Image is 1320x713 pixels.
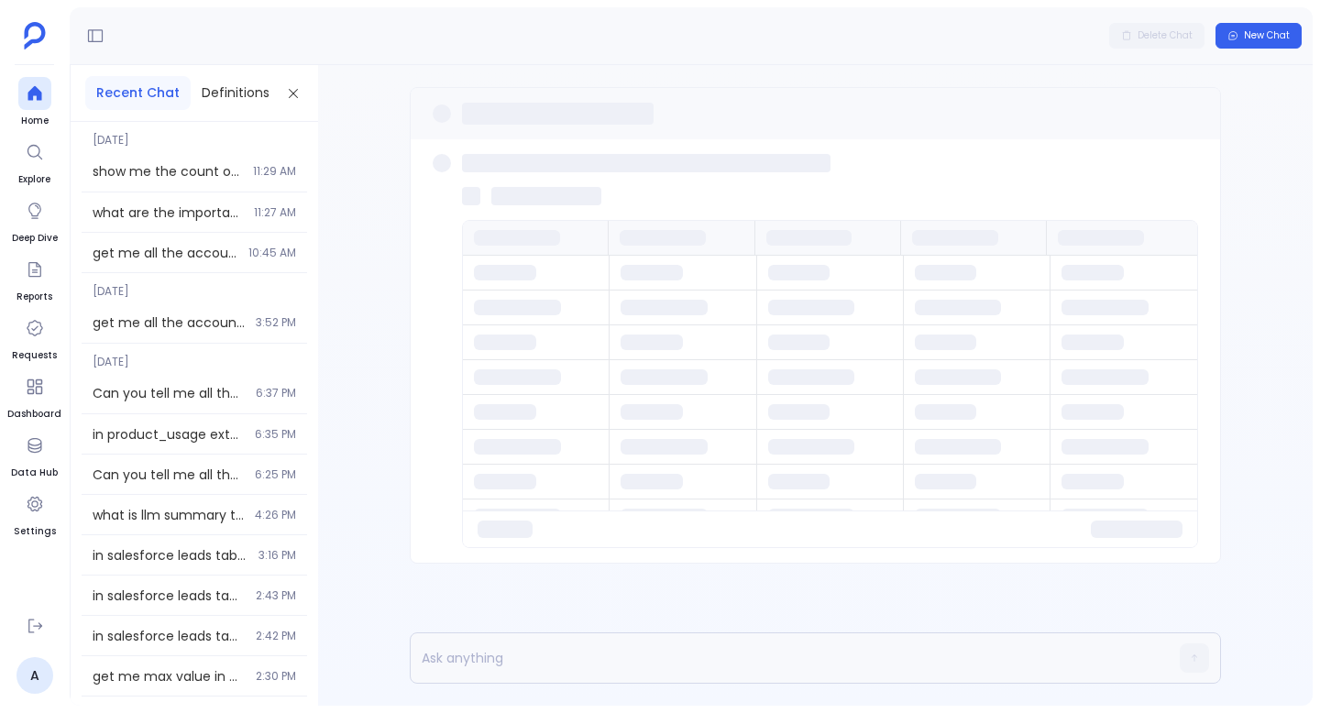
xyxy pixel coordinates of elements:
[24,22,46,49] img: petavue logo
[93,506,244,524] span: what is llm summary table details tell me about it
[256,629,296,643] span: 2:42 PM
[11,429,58,480] a: Data Hub
[16,290,52,304] span: Reports
[93,384,245,402] span: Can you tell me all the columns along with their data fill percentage in product usage extended t...
[16,253,52,304] a: Reports
[18,77,51,128] a: Home
[14,524,56,539] span: Settings
[93,313,245,332] span: get me all the accounts and opportuntites which have arr more than 500k and created in last 4 years
[191,76,280,110] button: Definitions
[1215,23,1302,49] button: New Chat
[14,488,56,539] a: Settings
[82,344,307,369] span: [DATE]
[253,164,296,179] span: 11:29 AM
[254,205,296,220] span: 11:27 AM
[93,162,242,181] span: show me the count of tables that are enabled
[7,370,61,422] a: Dashboard
[256,588,296,603] span: 2:43 PM
[258,548,296,563] span: 3:16 PM
[12,348,57,363] span: Requests
[18,114,51,128] span: Home
[16,657,53,694] a: A
[85,76,191,110] button: Recent Chat
[82,273,307,299] span: [DATE]
[255,467,296,482] span: 6:25 PM
[93,587,245,605] span: in salesforce leads table get me max,min value of deleted column // use info agent you will be re...
[255,427,296,442] span: 6:35 PM
[93,466,244,484] span: Can you tell me all the important columns along with their data fill percentage in product usage ...
[93,546,247,565] span: in salesforce leads table get me max,min value of deleted column // use info agent you will be re...
[7,407,61,422] span: Dashboard
[256,315,296,330] span: 3:52 PM
[93,627,245,645] span: in salesforce leads table get me max,min value of deleted column
[256,669,296,684] span: 2:30 PM
[11,466,58,480] span: Data Hub
[93,667,245,686] span: get me max value in product_usage id column // use info agent you will be rewarded
[82,122,307,148] span: [DATE]
[93,203,243,222] span: what are the important columns that i can use to analysis product usage
[12,312,57,363] a: Requests
[12,231,58,246] span: Deep Dive
[18,136,51,187] a: Explore
[93,425,244,444] span: in product_usage extended table how many columns are enabled is there anything disabled , give me...
[12,194,58,246] a: Deep Dive
[248,246,296,260] span: 10:45 AM
[256,386,296,400] span: 6:37 PM
[255,508,296,522] span: 4:26 PM
[1244,29,1290,42] span: New Chat
[18,172,51,187] span: Explore
[93,244,237,262] span: get me all the accounts which are customers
